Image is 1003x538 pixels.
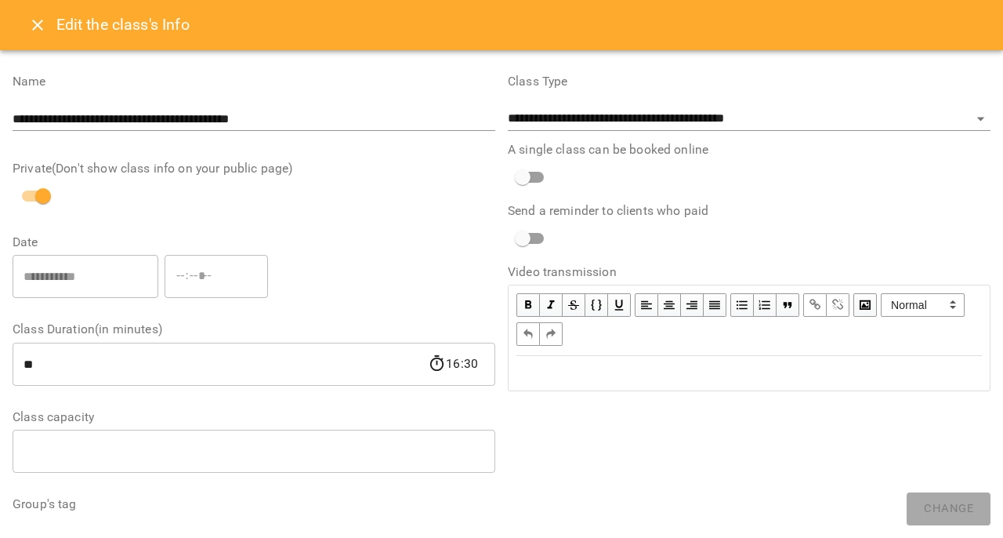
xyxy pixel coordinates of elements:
label: Group's tag [13,498,495,511]
button: Strikethrough [563,293,585,317]
label: Class Duration(in minutes) [13,323,495,336]
label: Class capacity [13,411,495,423]
button: Align Justify [704,293,726,317]
button: Redo [540,322,563,346]
label: Private(Don't show class info on your public page) [13,162,495,175]
button: Close [19,6,56,44]
label: Class Type [508,75,990,88]
button: Link [803,293,827,317]
button: Monospace [585,293,608,317]
label: Name [13,75,495,88]
button: Align Center [658,293,681,317]
button: OL [754,293,777,317]
div: Edit text [509,357,989,390]
button: Remove Link [827,293,849,317]
button: Image [853,293,877,317]
button: Align Left [635,293,658,317]
span: Normal [881,293,965,317]
button: Undo [516,322,540,346]
label: Send a reminder to clients who paid [508,205,990,217]
h6: Edit the class's Info [56,13,190,37]
label: A single class can be booked online [508,144,990,156]
label: Video transmission [508,266,990,278]
button: Align Right [681,293,704,317]
button: UL [730,293,754,317]
button: Blockquote [777,293,799,317]
button: Bold [516,293,540,317]
label: Date [13,236,495,249]
button: Underline [608,293,631,317]
button: Italic [540,293,563,317]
